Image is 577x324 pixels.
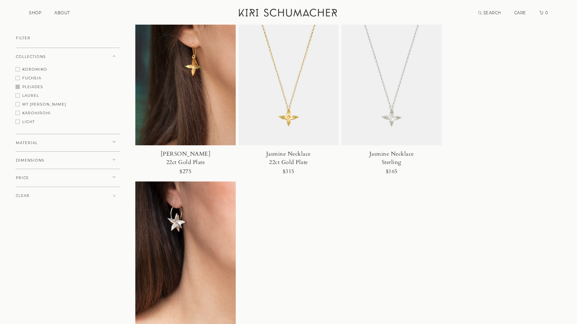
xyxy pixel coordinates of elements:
a: ABOUT [54,10,70,15]
button: DIMENSIONS [15,151,120,170]
a: Kiri Schumacher Home [234,4,343,24]
span: MATERIAL [16,141,38,145]
button: KAROHIROHI [15,110,120,115]
button: CLEAR [15,187,120,205]
span: LAUREL [22,93,39,98]
span: COLLECTIONS [16,55,46,59]
a: Search [478,10,501,15]
a: CARE [514,10,526,15]
button: PLEIADES [15,84,120,89]
div: $315 [283,166,294,177]
div: [PERSON_NAME] 22ct Gold Plate [154,150,218,166]
span: MT [PERSON_NAME] [22,102,66,106]
button: KOROMIKO [15,66,120,71]
span: KAROHIROHI [22,111,51,115]
span: FUCHSIA [22,76,41,80]
button: COLLECTIONS [15,48,120,66]
div: Jasmine Necklace 22ct Gold Plate [256,150,321,166]
button: MT [PERSON_NAME] [15,101,120,106]
button: FUCHSIA [15,75,120,80]
button: MATERIAL [15,134,120,152]
div: $165 [386,166,398,177]
span: KOROMIKO [22,67,47,71]
div: Jasmine Necklace Sterling [360,150,424,166]
div: $275 [179,166,191,177]
a: Cart [539,10,549,15]
span: CLEAR [16,194,30,198]
button: LIGHT [15,119,120,123]
span: 0 [544,10,548,15]
span: DIMENSIONS [16,158,44,162]
span: FILTER [16,36,31,40]
span: SEARCH [483,10,501,15]
span: LIGHT [22,120,35,124]
span: PLEIADES [22,85,43,89]
button: LAUREL [15,93,120,97]
button: PRICE [15,169,120,187]
a: SHOP [29,10,41,15]
span: PRICE [16,176,29,180]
